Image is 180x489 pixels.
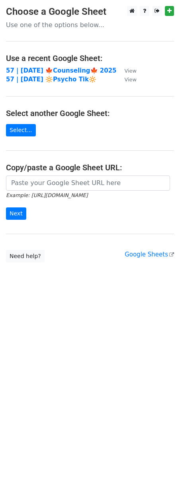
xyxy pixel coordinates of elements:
[125,251,174,258] a: Google Sheets
[6,192,88,198] small: Example: [URL][DOMAIN_NAME]
[125,68,137,74] small: View
[6,163,174,172] h4: Copy/paste a Google Sheet URL:
[125,77,137,83] small: View
[6,67,117,74] a: 57 | [DATE] 🍁Counseling🍁 2025
[6,207,26,220] input: Next
[117,67,137,74] a: View
[6,76,96,83] a: 57 | [DATE] 🔆Psycho Tik🔆
[6,6,174,18] h3: Choose a Google Sheet
[6,250,45,262] a: Need help?
[6,124,36,136] a: Select...
[6,53,174,63] h4: Use a recent Google Sheet:
[6,175,170,191] input: Paste your Google Sheet URL here
[117,76,137,83] a: View
[6,108,174,118] h4: Select another Google Sheet:
[6,21,174,29] p: Use one of the options below...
